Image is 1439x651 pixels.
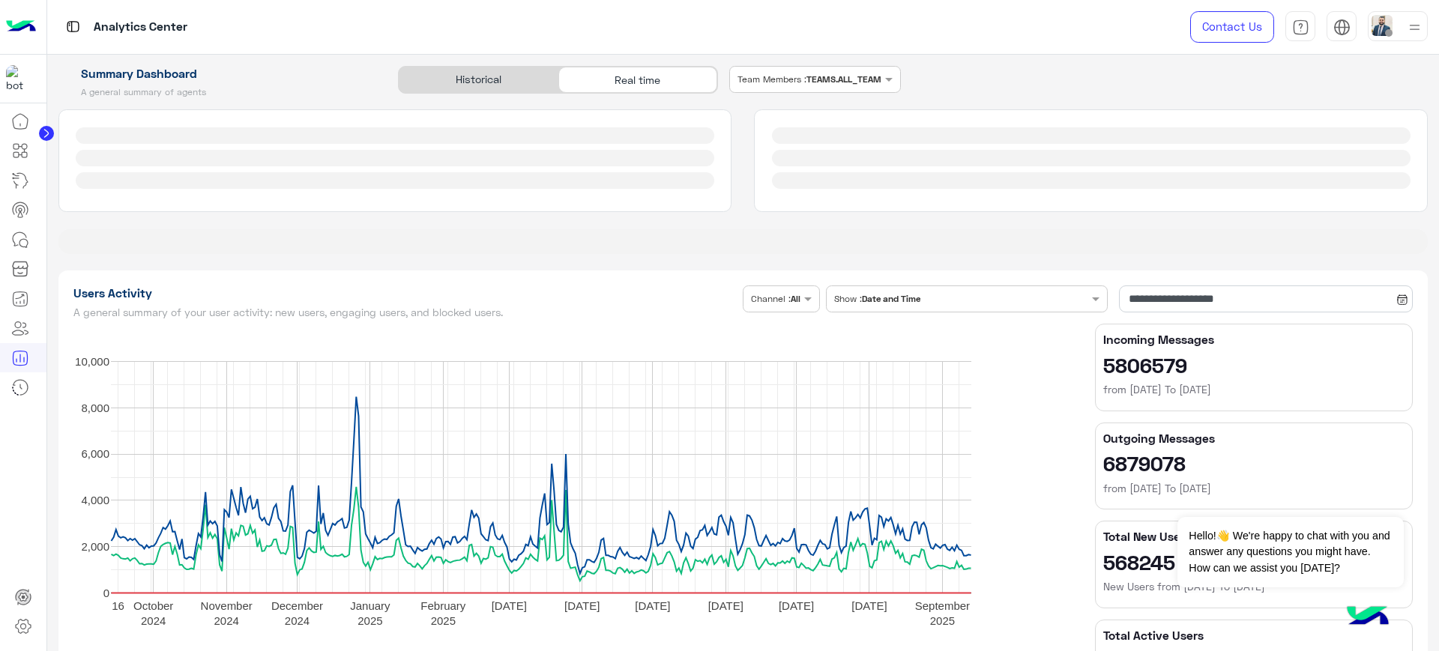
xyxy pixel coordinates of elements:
span: Hello!👋 We're happy to chat with you and answer any questions you might have. How can we assist y... [1177,517,1403,587]
h5: Outgoing Messages [1103,431,1405,446]
a: tab [1285,11,1315,43]
h2: 5806579 [1103,353,1405,377]
text: 4,000 [81,494,109,506]
text: January [350,599,390,612]
text: [DATE] [635,599,670,612]
text: October [133,599,172,612]
h5: Incoming Messages [1103,332,1405,347]
text: 10,000 [75,355,109,368]
img: tab [64,17,82,36]
text: 0 [103,587,109,599]
text: 2,000 [81,540,109,553]
text: 2024 [214,614,238,627]
text: 2024 [284,614,309,627]
a: Contact Us [1190,11,1274,43]
img: profile [1405,18,1424,37]
text: September [914,599,969,612]
h6: from [DATE] To [DATE] [1103,481,1405,496]
text: 8,000 [81,402,109,414]
text: December [271,599,322,612]
h2: 568245 [1103,550,1405,574]
h5: Total Active Users [1103,628,1405,643]
h1: Users Activity [73,285,737,300]
img: hulul-logo.png [1342,591,1394,644]
text: 2025 [430,614,455,627]
h6: from [DATE] To [DATE] [1103,382,1405,397]
p: Analytics Center [94,17,187,37]
img: 1403182699927242 [6,65,33,92]
text: 2025 [358,614,382,627]
text: [DATE] [491,599,526,612]
text: February [420,599,466,612]
h5: A general summary of your user activity: new users, engaging users, and blocked users. [73,306,737,318]
h5: Total New Users [1103,529,1405,544]
img: tab [1333,19,1351,36]
img: userImage [1372,15,1393,36]
text: [DATE] [708,599,743,612]
text: 6,000 [81,447,109,460]
text: November [200,599,252,612]
text: 2025 [929,614,954,627]
text: [DATE] [778,599,813,612]
img: Logo [6,11,36,43]
text: 16 [112,599,124,612]
text: [DATE] [564,599,600,612]
img: tab [1292,19,1309,36]
h6: New Users from [DATE] To [DATE] [1103,579,1405,594]
text: [DATE] [851,599,887,612]
h2: 6879078 [1103,451,1405,475]
text: 2024 [140,614,165,627]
